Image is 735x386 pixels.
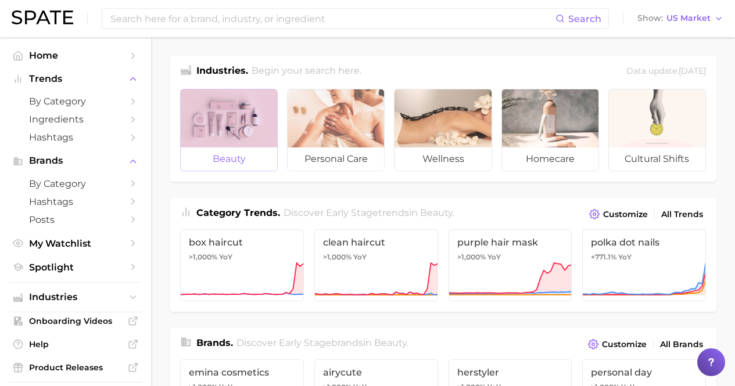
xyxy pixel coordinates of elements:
[501,89,599,171] a: homecare
[602,340,647,349] span: Customize
[189,237,295,248] span: box haircut
[196,64,248,80] h1: Industries.
[287,89,385,171] a: personal care
[660,340,703,349] span: All Brands
[586,206,651,222] button: Customize
[591,367,697,378] span: personal day
[634,11,726,26] button: ShowUS Market
[568,13,601,24] span: Search
[29,178,122,189] span: by Category
[109,9,555,28] input: Search here for a brand, industry, or ingredient
[29,196,122,207] span: Hashtags
[661,210,703,219] span: All Trends
[487,252,501,262] span: YoY
[9,288,142,306] button: Industries
[637,15,663,21] span: Show
[394,89,492,171] a: wellness
[29,156,122,166] span: Brands
[374,337,407,348] span: beauty
[582,229,706,301] a: polka dot nails+771.1% YoY
[657,337,706,352] a: All Brands
[609,147,705,171] span: cultural shifts
[181,147,277,171] span: beauty
[626,64,706,80] div: Data update: [DATE]
[457,237,564,248] span: purple hair mask
[457,252,486,261] span: >1,000%
[323,252,352,261] span: >1,000%
[180,89,278,171] a: beauty
[189,252,217,261] span: >1,000%
[666,15,711,21] span: US Market
[9,312,142,330] a: Onboarding Videos
[29,96,122,107] span: by Category
[29,292,122,302] span: Industries
[29,362,122,373] span: Product Releases
[9,128,142,146] a: Hashtags
[288,147,384,171] span: personal care
[618,252,632,262] span: YoY
[353,252,367,262] span: YoY
[9,152,142,169] button: Brands
[29,50,122,61] span: Home
[9,193,142,211] a: Hashtags
[323,367,429,378] span: airycute
[219,252,232,262] span: YoY
[9,235,142,252] a: My Watchlist
[9,359,142,376] a: Product Releases
[591,252,616,261] span: +771.1%
[9,46,142,64] a: Home
[236,337,408,348] span: Discover Early Stage brands in .
[9,110,142,128] a: Ingredients
[9,92,142,110] a: by Category
[9,70,142,88] button: Trends
[591,237,697,248] span: polka dot nails
[603,210,648,219] span: Customize
[502,147,598,171] span: homecare
[189,367,295,378] span: emina cosmetics
[420,207,453,218] span: beauty
[395,147,491,171] span: wellness
[9,258,142,276] a: Spotlight
[284,207,454,218] span: Discover Early Stage trends in .
[29,238,122,249] span: My Watchlist
[9,336,142,353] a: Help
[196,337,233,348] span: Brands .
[29,132,122,143] span: Hashtags
[585,336,650,352] button: Customize
[314,229,438,301] a: clean haircut>1,000% YoY
[608,89,706,171] a: cultural shifts
[29,262,122,273] span: Spotlight
[29,214,122,225] span: Posts
[29,114,122,125] span: Ingredients
[29,316,122,326] span: Onboarding Videos
[180,229,304,301] a: box haircut>1,000% YoY
[9,211,142,229] a: Posts
[12,10,73,24] img: SPATE
[9,175,142,193] a: by Category
[449,229,572,301] a: purple hair mask>1,000% YoY
[457,367,564,378] span: herstyler
[29,339,122,349] span: Help
[252,64,361,80] h2: Begin your search here.
[323,237,429,248] span: clean haircut
[658,207,706,222] a: All Trends
[196,207,280,218] span: Category Trends .
[29,74,122,84] span: Trends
